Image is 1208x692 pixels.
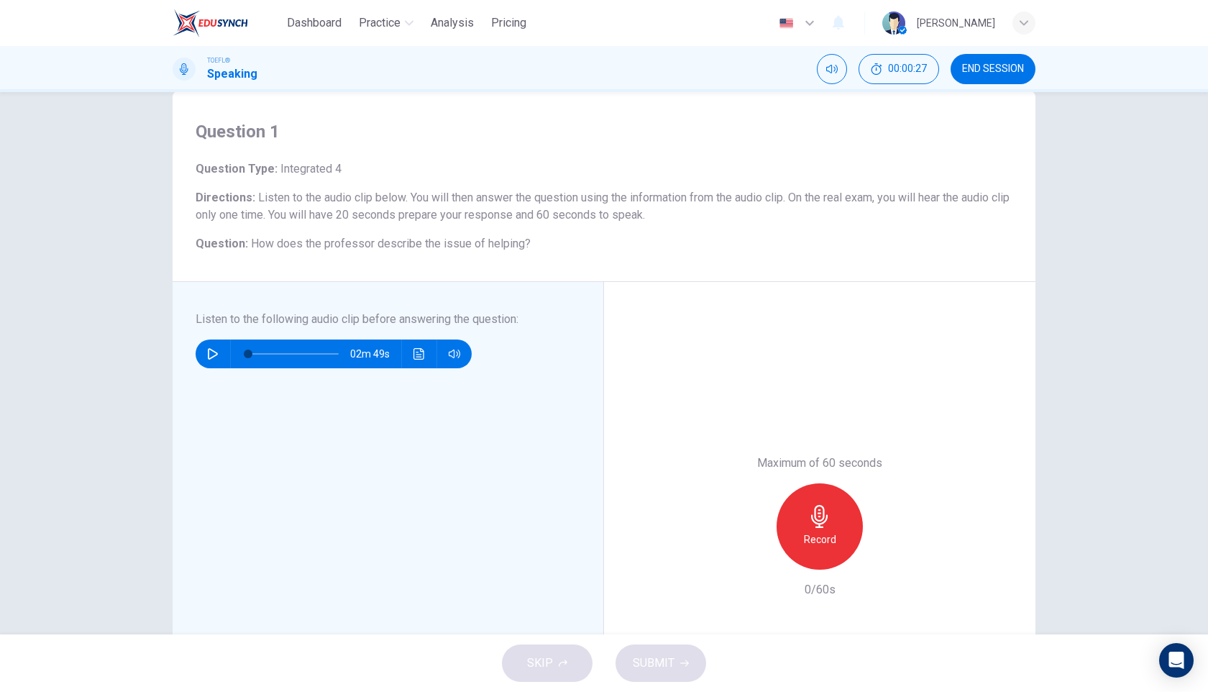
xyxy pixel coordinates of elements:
[777,483,863,570] button: Record
[888,63,927,75] span: 00:00:27
[859,54,939,84] button: 00:00:27
[777,18,795,29] img: en
[196,235,1012,252] h6: Question :
[207,55,230,65] span: TOEFL®
[882,12,905,35] img: Profile picture
[173,9,281,37] a: EduSynch logo
[491,14,526,32] span: Pricing
[859,54,939,84] div: Hide
[962,63,1024,75] span: END SESSION
[281,10,347,36] button: Dashboard
[251,237,531,250] span: How does the professor describe the issue of helping?
[278,162,342,176] span: Integrated 4
[757,455,882,472] h6: Maximum of 60 seconds
[207,65,257,83] h1: Speaking
[350,340,401,368] span: 02m 49s
[917,14,995,32] div: [PERSON_NAME]
[408,340,431,368] button: Click to see the audio transcription
[485,10,532,36] button: Pricing
[287,14,342,32] span: Dashboard
[804,531,836,548] h6: Record
[359,14,401,32] span: Practice
[196,120,1012,143] h4: Question 1
[196,189,1012,224] h6: Directions :
[173,9,248,37] img: EduSynch logo
[1159,643,1194,678] div: Open Intercom Messenger
[431,14,474,32] span: Analysis
[196,191,1010,222] span: Listen to the audio clip below. You will then answer the question using the information from the ...
[196,160,1012,178] h6: Question Type :
[425,10,480,36] button: Analysis
[817,54,847,84] div: Mute
[951,54,1035,84] button: END SESSION
[805,581,836,598] h6: 0/60s
[353,10,419,36] button: Practice
[196,311,563,328] h6: Listen to the following audio clip before answering the question :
